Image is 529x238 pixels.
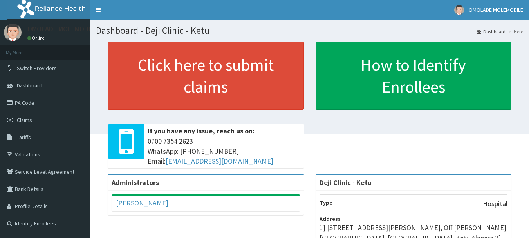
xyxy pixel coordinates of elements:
span: 0700 7354 2623 WhatsApp: [PHONE_NUMBER] Email: [148,136,300,166]
a: How to Identify Enrollees [316,42,512,110]
img: User Image [4,24,22,41]
span: Switch Providers [17,65,57,72]
strong: Deji Clinic - Ketu [320,178,372,187]
h1: Dashboard - Deji Clinic - Ketu [96,25,523,36]
a: [PERSON_NAME] [116,198,168,207]
p: Hospital [483,199,507,209]
b: If you have any issue, reach us on: [148,126,255,135]
b: Address [320,215,341,222]
span: OMOLADE MOLEMODILE [469,6,523,13]
a: Dashboard [477,28,506,35]
li: Here [506,28,523,35]
p: OMOLADE MOLEMODILE [27,25,97,33]
a: Online [27,35,46,41]
a: [EMAIL_ADDRESS][DOMAIN_NAME] [166,156,273,165]
img: User Image [454,5,464,15]
span: Tariffs [17,134,31,141]
span: Dashboard [17,82,42,89]
b: Administrators [112,178,159,187]
b: Type [320,199,332,206]
span: Claims [17,116,32,124]
a: Click here to submit claims [108,42,304,110]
